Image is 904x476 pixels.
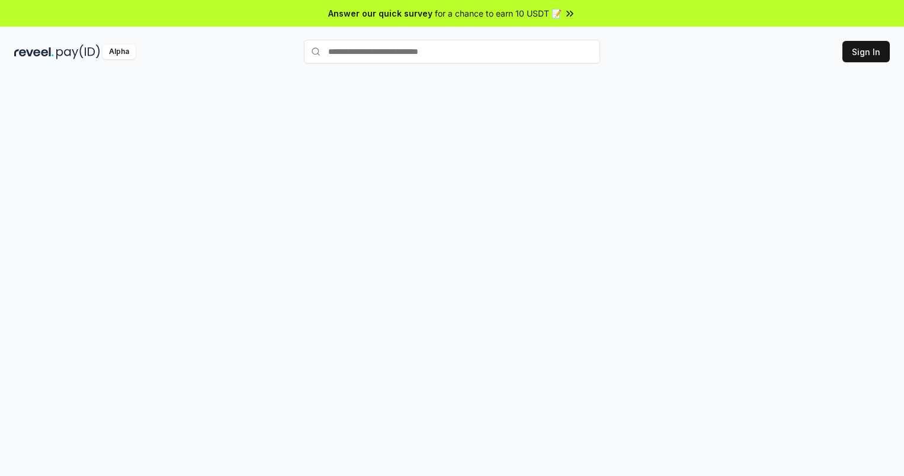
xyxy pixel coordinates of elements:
span: for a chance to earn 10 USDT 📝 [435,7,562,20]
span: Answer our quick survey [328,7,432,20]
div: Alpha [102,44,136,59]
img: reveel_dark [14,44,54,59]
img: pay_id [56,44,100,59]
button: Sign In [842,41,890,62]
